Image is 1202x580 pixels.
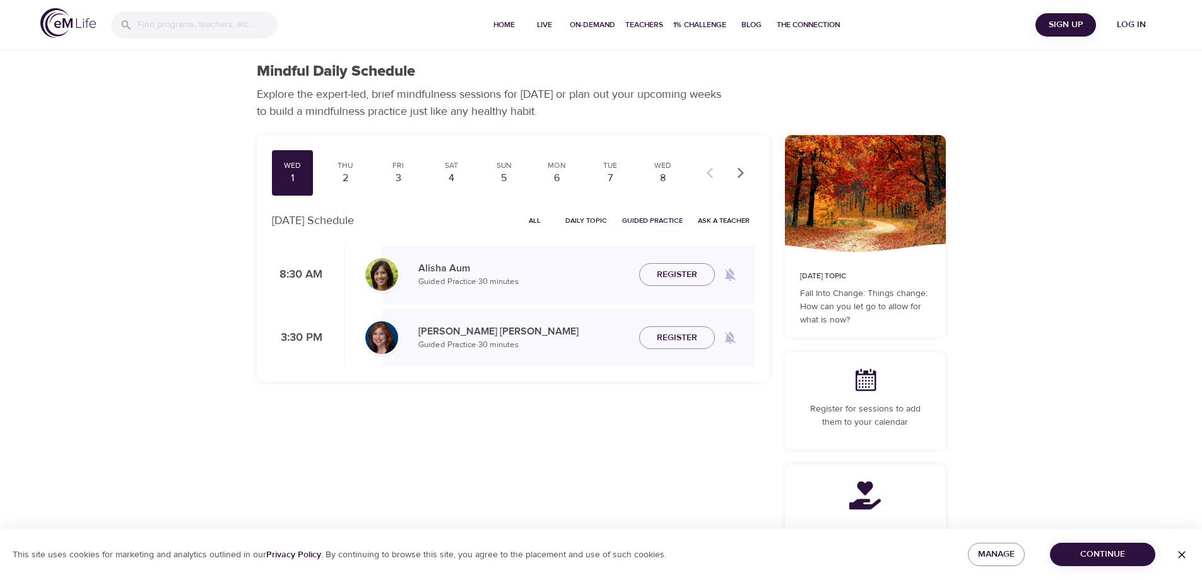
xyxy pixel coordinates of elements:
[800,403,931,429] p: Register for sessions to add them to your calendar
[272,212,354,229] p: [DATE] Schedule
[1106,17,1157,33] span: Log in
[488,160,520,171] div: Sun
[617,211,688,230] button: Guided Practice
[622,215,683,227] span: Guided Practice
[647,160,679,171] div: Wed
[560,211,612,230] button: Daily Topic
[382,171,414,186] div: 3
[565,215,607,227] span: Daily Topic
[800,271,931,282] p: [DATE] Topic
[647,171,679,186] div: 8
[515,211,555,230] button: All
[570,18,615,32] span: On-Demand
[594,160,626,171] div: Tue
[736,18,767,32] span: Blog
[978,547,1015,562] span: Manage
[365,258,398,291] img: Alisha%20Aum%208-9-21.jpg
[1035,13,1096,37] button: Sign Up
[266,549,321,560] a: Privacy Policy
[435,171,467,186] div: 4
[435,160,467,171] div: Sat
[657,267,697,283] span: Register
[418,276,629,288] p: Guided Practice · 30 minutes
[800,526,931,566] p: Contribute 14 Mindful Minutes to a charity by joining a community and completing this program.
[272,266,322,283] p: 8:30 AM
[594,171,626,186] div: 7
[488,171,520,186] div: 5
[418,324,629,339] p: [PERSON_NAME] [PERSON_NAME]
[625,18,663,32] span: Teachers
[277,171,309,186] div: 1
[329,171,361,186] div: 2
[541,160,573,171] div: Mon
[1101,13,1162,37] button: Log in
[257,62,415,81] h1: Mindful Daily Schedule
[698,215,750,227] span: Ask a Teacher
[1050,543,1155,566] button: Continue
[657,330,697,346] span: Register
[529,18,560,32] span: Live
[673,18,726,32] span: 1% Challenge
[382,160,414,171] div: Fri
[40,8,96,38] img: logo
[968,543,1025,566] button: Manage
[418,261,629,276] p: Alisha Aum
[277,160,309,171] div: Wed
[1040,17,1091,33] span: Sign Up
[1060,547,1145,562] span: Continue
[639,263,715,287] button: Register
[715,323,745,353] span: Remind me when a class goes live every Wednesday at 3:30 PM
[520,215,550,227] span: All
[272,329,322,346] p: 3:30 PM
[257,86,730,120] p: Explore the expert-led, brief mindfulness sessions for [DATE] or plan out your upcoming weeks to ...
[489,18,519,32] span: Home
[138,11,278,38] input: Find programs, teachers, etc...
[639,326,715,350] button: Register
[777,18,840,32] span: The Connection
[800,287,931,327] p: Fall Into Change: Things change: How can you let go to allow for what is now?
[329,160,361,171] div: Thu
[715,259,745,290] span: Remind me when a class goes live every Wednesday at 8:30 AM
[418,339,629,352] p: Guided Practice · 30 minutes
[365,321,398,354] img: Elaine_Smookler-min.jpg
[541,171,573,186] div: 6
[693,211,755,230] button: Ask a Teacher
